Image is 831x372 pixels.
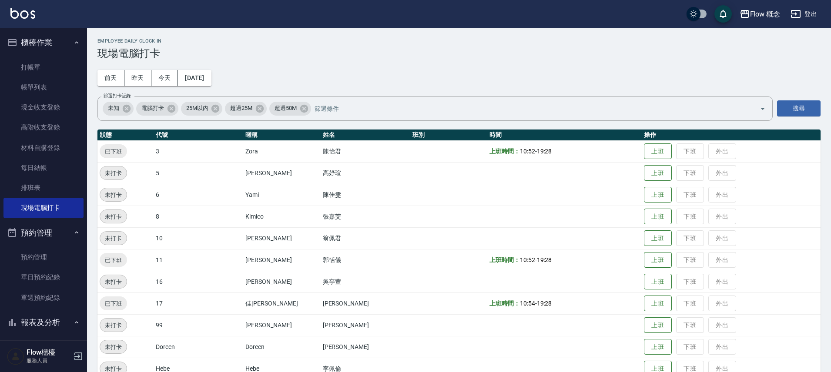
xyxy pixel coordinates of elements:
[321,249,410,271] td: 郭恬儀
[97,70,124,86] button: 前天
[154,162,243,184] td: 5
[410,130,487,141] th: 班別
[7,348,24,365] img: Person
[225,102,267,116] div: 超過25M
[269,104,302,113] span: 超過50M
[181,102,223,116] div: 25M以內
[3,311,84,334] button: 報表及分析
[520,300,535,307] span: 10:54
[644,187,672,203] button: 上班
[520,148,535,155] span: 10:52
[3,31,84,54] button: 櫃檯作業
[154,314,243,336] td: 99
[642,130,821,141] th: 操作
[3,77,84,97] a: 帳單列表
[3,198,84,218] a: 現場電腦打卡
[487,292,642,314] td: -
[487,130,642,141] th: 時間
[243,206,320,227] td: Kimico
[243,314,320,336] td: [PERSON_NAME]
[644,252,672,268] button: 上班
[736,5,784,23] button: Flow 概念
[644,209,672,225] button: 上班
[243,227,320,249] td: [PERSON_NAME]
[243,271,320,292] td: [PERSON_NAME]
[3,247,84,267] a: 預約管理
[787,6,821,22] button: 登出
[3,97,84,117] a: 現金收支登錄
[644,143,672,159] button: 上班
[644,339,672,355] button: 上班
[3,117,84,137] a: 高階收支登錄
[644,230,672,246] button: 上班
[750,9,781,20] div: Flow 概念
[321,336,410,358] td: [PERSON_NAME]
[321,271,410,292] td: 吳亭萱
[97,38,821,44] h2: Employee Daily Clock In
[225,104,258,113] span: 超過25M
[243,184,320,206] td: Yami
[100,212,127,221] span: 未打卡
[100,256,127,265] span: 已下班
[27,357,71,365] p: 服務人員
[103,102,134,116] div: 未知
[3,222,84,244] button: 預約管理
[321,206,410,227] td: 張嘉芠
[537,300,552,307] span: 19:28
[100,342,127,352] span: 未打卡
[714,5,732,23] button: save
[243,292,320,314] td: 佳[PERSON_NAME]
[178,70,211,86] button: [DATE]
[154,227,243,249] td: 10
[243,130,320,141] th: 暱稱
[321,162,410,184] td: 高妤瑄
[154,140,243,162] td: 3
[100,299,127,308] span: 已下班
[104,93,131,99] label: 篩選打卡記錄
[243,249,320,271] td: [PERSON_NAME]
[487,140,642,162] td: -
[644,296,672,312] button: 上班
[97,130,154,141] th: 狀態
[3,158,84,178] a: 每日結帳
[489,256,520,263] b: 上班時間：
[136,102,178,116] div: 電腦打卡
[154,184,243,206] td: 6
[321,140,410,162] td: 陳怡君
[151,70,178,86] button: 今天
[100,277,127,286] span: 未打卡
[154,249,243,271] td: 11
[756,102,770,116] button: Open
[321,184,410,206] td: 陳佳雯
[100,169,127,178] span: 未打卡
[243,162,320,184] td: [PERSON_NAME]
[520,256,535,263] span: 10:52
[3,178,84,198] a: 排班表
[103,104,124,113] span: 未知
[154,130,243,141] th: 代號
[136,104,169,113] span: 電腦打卡
[489,148,520,155] b: 上班時間：
[321,292,410,314] td: [PERSON_NAME]
[243,336,320,358] td: Doreen
[777,100,821,116] button: 搜尋
[321,314,410,336] td: [PERSON_NAME]
[154,336,243,358] td: Doreen
[487,249,642,271] td: -
[3,337,84,357] a: 報表目錄
[154,292,243,314] td: 17
[27,348,71,357] h5: Flow櫃檯
[644,274,672,290] button: 上班
[243,140,320,162] td: Zora
[3,288,84,308] a: 單週預約紀錄
[644,317,672,333] button: 上班
[321,130,410,141] th: 姓名
[124,70,151,86] button: 昨天
[100,234,127,243] span: 未打卡
[100,147,127,156] span: 已下班
[154,206,243,227] td: 8
[269,102,311,116] div: 超過50M
[644,165,672,181] button: 上班
[537,148,552,155] span: 19:28
[3,138,84,158] a: 材料自購登錄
